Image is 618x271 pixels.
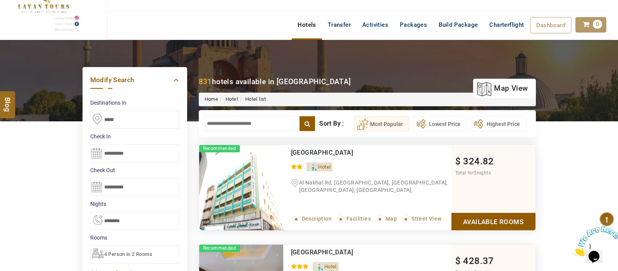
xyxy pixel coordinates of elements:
iframe: chat widget [570,223,618,259]
b: 831 [199,77,212,86]
span: Description [302,216,332,222]
label: Check Out [90,166,179,174]
span: Dashboard [536,22,566,29]
a: Activities [356,17,394,33]
span: Charterflight [489,21,524,28]
span: 428.37 [463,255,494,266]
label: nights [90,200,179,208]
a: Charterflight [484,17,530,33]
span: Street View [411,216,441,222]
a: Hotels [292,17,322,33]
span: Recommended [199,245,240,252]
a: Show Rooms [451,213,535,230]
span: 4 Person in 2 Rooms [104,251,153,257]
div: Gateway Hotel [291,249,419,256]
span: Recommended [199,145,240,152]
label: Rooms [90,234,179,242]
button: Lowest Price [413,116,467,131]
span: 5 [474,170,477,176]
span: Blog [3,97,13,104]
a: Build Package [433,17,484,33]
span: Facilities [346,216,371,222]
img: Chat attention grabber [3,3,51,34]
span: $ [455,156,461,167]
button: Most Popular [354,116,409,131]
span: 1 [3,3,6,10]
a: Home [205,96,219,102]
a: Packages [394,17,433,33]
button: Highest Price [471,116,526,131]
div: Sort By : [319,116,354,131]
a: [GEOGRAPHIC_DATA] [291,149,353,156]
div: hotels available in [GEOGRAPHIC_DATA] [199,76,351,87]
img: xY48tcjw_d2b5ca33bd970f64a6301fa75ae2eb22.png [199,145,283,230]
span: Total for nights [455,170,491,176]
span: Hotel [318,164,331,170]
a: [GEOGRAPHIC_DATA] [291,249,353,256]
a: Transfer [322,17,356,33]
span: Al Nakhal Rd, [GEOGRAPHIC_DATA], [GEOGRAPHIC_DATA], [GEOGRAPHIC_DATA], [GEOGRAPHIC_DATA], [GEOGRA... [291,180,448,208]
a: Hotel [226,96,238,102]
div: Gulf Star Hotel [291,149,419,157]
span: Map [386,216,397,222]
a: map view [477,80,528,97]
span: 324.82 [463,156,494,167]
span: Hotel [324,264,337,269]
span: $ [455,255,461,266]
a: 0 [575,17,606,33]
a: Modify Search [90,75,179,85]
span: 0 [593,20,602,29]
label: Check In [90,133,179,140]
label: Destinations In [90,99,179,107]
li: Hotel list [238,96,266,103]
